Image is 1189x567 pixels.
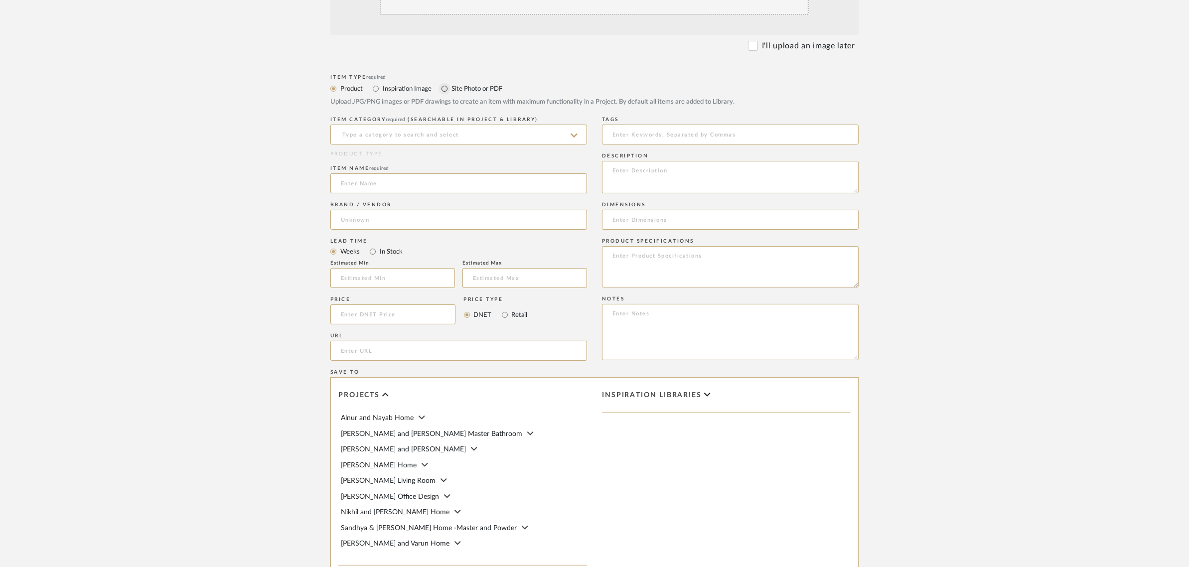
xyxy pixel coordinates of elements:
div: Upload JPG/PNG images or PDF drawings to create an item with maximum functionality in a Project. ... [330,97,859,107]
div: Product Specifications [602,238,859,244]
span: Alnur and Nayab Home [341,415,414,422]
input: Enter URL [330,341,587,361]
div: URL [330,333,587,339]
label: Site Photo or PDF [450,83,502,94]
span: (Searchable in Project & Library) [408,117,539,122]
input: Enter Keywords, Separated by Commas [602,125,859,144]
span: Projects [338,391,380,400]
div: Dimensions [602,202,859,208]
div: ITEM CATEGORY [330,117,587,123]
span: Sandhya & [PERSON_NAME] Home -Master and Powder [341,525,517,532]
mat-radio-group: Select item type [330,245,587,258]
span: [PERSON_NAME] and [PERSON_NAME] [341,446,466,453]
div: Tags [602,117,859,123]
div: Description [602,153,859,159]
div: Estimated Max [462,260,587,266]
label: Inspiration Image [382,83,432,94]
div: Price Type [464,296,528,302]
mat-radio-group: Select item type [330,82,859,95]
input: Estimated Min [330,268,455,288]
input: Enter Dimensions [602,210,859,230]
mat-radio-group: Select price type [464,304,528,324]
label: Weeks [339,246,360,257]
input: Type a category to search and select [330,125,587,144]
span: required [367,75,386,80]
span: [PERSON_NAME] Office Design [341,493,439,500]
div: Brand / Vendor [330,202,587,208]
span: Nikhil and [PERSON_NAME] Home [341,509,449,516]
div: Estimated Min [330,260,455,266]
label: In Stock [379,246,403,257]
div: PRODUCT TYPE [330,150,587,158]
input: Unknown [330,210,587,230]
span: Inspiration libraries [602,391,702,400]
div: Notes [602,296,859,302]
label: Product [339,83,363,94]
span: [PERSON_NAME] and [PERSON_NAME] Master Bathroom [341,430,522,437]
span: required [386,117,406,122]
label: DNET [473,309,492,320]
div: Item name [330,165,587,171]
input: Enter DNET Price [330,304,455,324]
label: I'll upload an image later [762,40,855,52]
span: [PERSON_NAME] and Varun Home [341,540,449,547]
input: Estimated Max [462,268,587,288]
span: [PERSON_NAME] Home [341,462,417,469]
div: Price [330,296,455,302]
span: required [370,166,389,171]
label: Retail [511,309,528,320]
input: Enter Name [330,173,587,193]
div: Save To [330,369,859,375]
div: Lead Time [330,238,587,244]
div: Item Type [330,74,859,80]
span: [PERSON_NAME] Living Room [341,477,436,484]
